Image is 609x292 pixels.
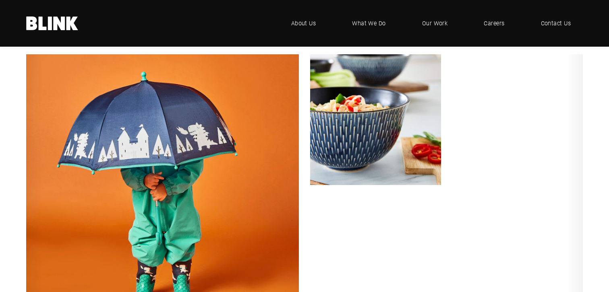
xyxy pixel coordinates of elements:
[352,19,386,28] span: What We Do
[422,19,448,28] span: Our Work
[541,19,571,28] span: Contact Us
[340,11,398,35] a: What We Do
[529,11,583,35] a: Contact Us
[484,19,504,28] span: Careers
[310,54,441,185] img: 32-30866536-alt01-ss24-cookshop-115-noodle-bowl-4957996553.jpg
[472,11,516,35] a: Careers
[279,11,328,35] a: About Us
[26,16,79,30] a: Home
[410,11,460,35] a: Our Work
[291,19,316,28] span: About Us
